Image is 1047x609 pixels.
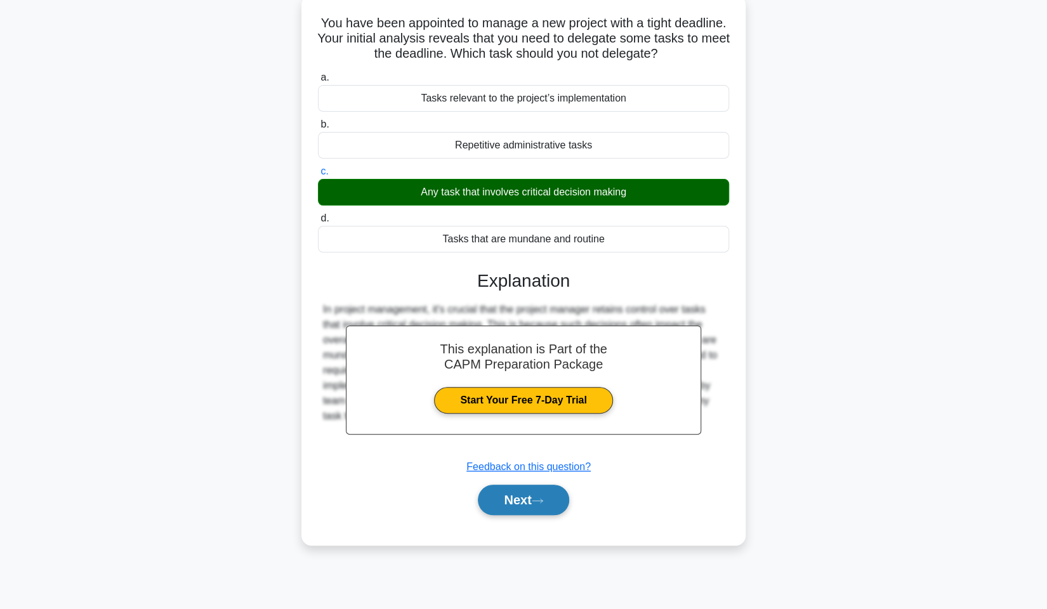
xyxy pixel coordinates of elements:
[320,119,329,129] span: b.
[318,226,729,252] div: Tasks that are mundane and routine
[320,72,329,82] span: a.
[317,15,730,62] h5: You have been appointed to manage a new project with a tight deadline. Your initial analysis reve...
[320,166,328,176] span: c.
[318,85,729,112] div: Tasks relevant to the project’s implementation
[318,132,729,159] div: Repetitive administrative tasks
[434,387,612,414] a: Start Your Free 7-Day Trial
[320,213,329,223] span: d.
[323,302,724,424] div: In project management, it's crucial that the project manager retains control over tasks that invo...
[478,485,569,515] button: Next
[318,179,729,206] div: Any task that involves critical decision making
[466,461,591,472] a: Feedback on this question?
[326,270,721,292] h3: Explanation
